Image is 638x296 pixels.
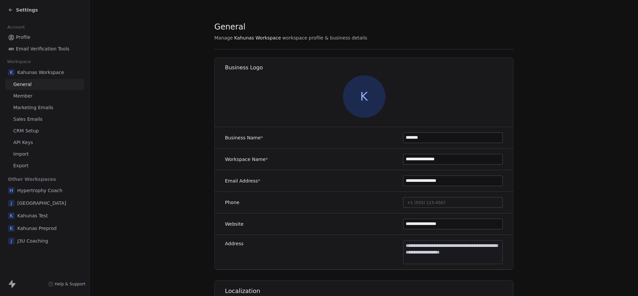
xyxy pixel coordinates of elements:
h1: Business Logo [225,64,514,71]
span: Manage [214,35,233,41]
a: API Keys [5,137,84,148]
a: CRM Setup [5,125,84,136]
span: Member [13,93,33,100]
span: Email Verification Tools [16,45,69,52]
span: Marketing Emails [13,104,53,111]
label: Business Name [225,134,263,141]
span: workspace profile & business details [282,35,368,41]
button: +1 (555) 123-4567 [403,197,503,208]
span: K [8,212,15,219]
span: General [214,22,246,32]
span: K [8,225,15,232]
span: K [343,75,385,118]
span: Hypertrophy Coach [17,187,62,194]
span: Settings [16,7,38,13]
span: Export [13,162,29,169]
span: K [8,69,15,76]
span: Kahunas Workspace [17,69,64,76]
a: Profile [5,32,84,43]
a: General [5,79,84,90]
span: Sales Emails [13,116,43,123]
a: Member [5,91,84,102]
span: Profile [16,34,31,41]
label: Phone [225,199,239,206]
a: Export [5,160,84,171]
a: Settings [8,7,38,13]
span: Other Workspaces [5,174,59,185]
a: Email Verification Tools [5,43,84,54]
label: Email Address [225,178,260,184]
span: J3U Coaching [17,238,48,244]
h1: Localization [225,287,514,295]
span: Kahunas Workspace [234,35,281,41]
span: Workspace [4,57,34,67]
a: Help & Support [48,281,85,287]
label: Workspace Name [225,156,268,163]
span: H [8,187,15,194]
span: [GEOGRAPHIC_DATA] [17,200,66,206]
a: Marketing Emails [5,102,84,113]
span: General [13,81,32,88]
span: API Keys [13,139,33,146]
span: J [8,238,15,244]
span: CRM Setup [13,127,39,134]
label: Website [225,221,244,227]
span: Kahunas Test [17,212,48,219]
span: J [8,200,15,206]
span: Account [4,22,28,32]
span: Import [13,151,29,158]
label: Address [225,240,244,247]
a: Sales Emails [5,114,84,125]
span: Kahunas Preprod [17,225,57,232]
span: Help & Support [55,281,85,287]
a: Import [5,149,84,160]
span: +1 (555) 123-4567 [407,200,446,205]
